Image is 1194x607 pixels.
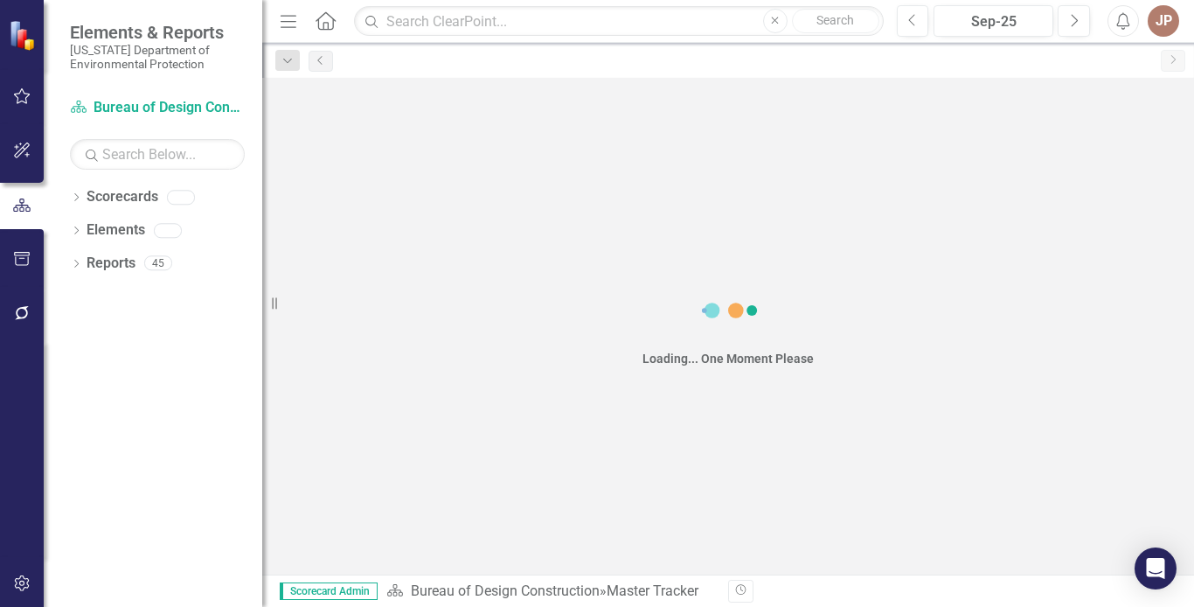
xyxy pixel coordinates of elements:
[70,139,245,170] input: Search Below...
[607,583,698,599] div: Master Tracker
[87,220,145,241] a: Elements
[70,98,245,118] a: Bureau of Design Construction
[792,9,879,33] button: Search
[280,583,378,600] span: Scorecard Admin
[87,254,135,274] a: Reports
[9,20,39,51] img: ClearPoint Strategy
[354,6,883,37] input: Search ClearPoint...
[411,583,600,599] a: Bureau of Design Construction
[642,350,814,367] div: Loading... One Moment Please
[70,43,245,72] small: [US_STATE] Department of Environmental Protection
[816,13,854,27] span: Search
[70,22,245,43] span: Elements & Reports
[386,582,715,602] div: »
[940,11,1047,32] div: Sep-25
[1135,548,1177,590] div: Open Intercom Messenger
[1148,5,1179,37] button: JP
[934,5,1053,37] button: Sep-25
[144,256,172,271] div: 45
[87,187,158,207] a: Scorecards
